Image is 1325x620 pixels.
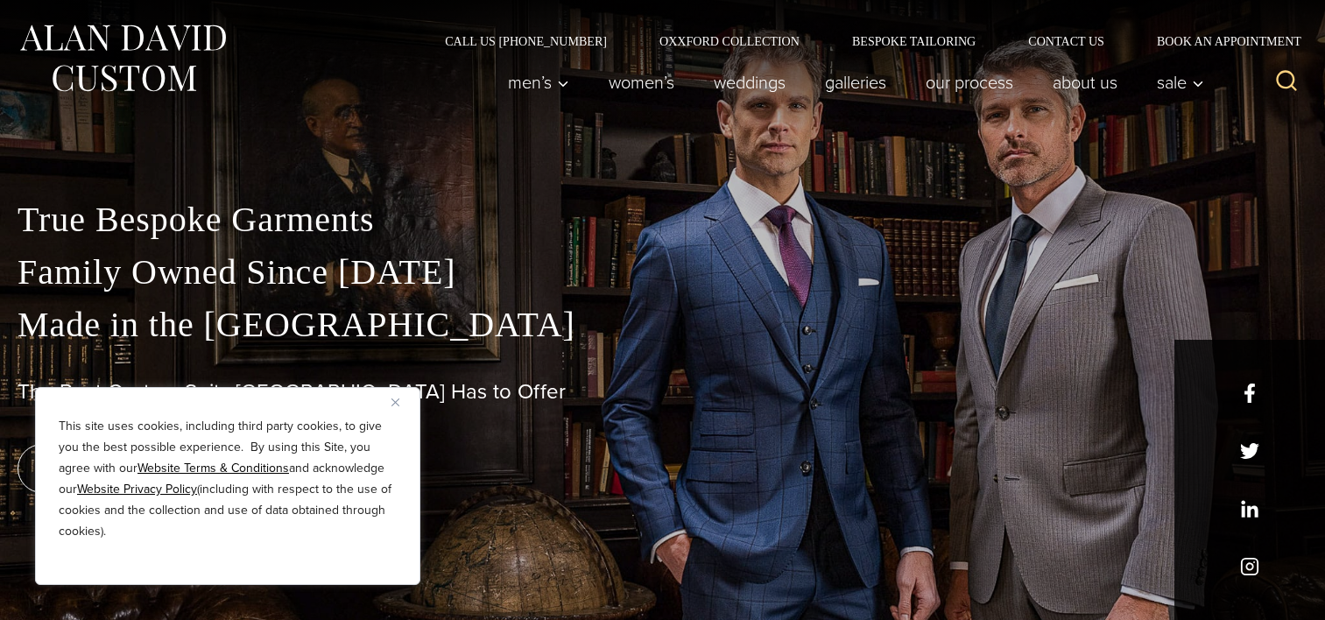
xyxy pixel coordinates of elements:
[489,65,1214,100] nav: Primary Navigation
[419,35,1307,47] nav: Secondary Navigation
[826,35,1002,47] a: Bespoke Tailoring
[1157,74,1204,91] span: Sale
[77,480,197,498] a: Website Privacy Policy
[906,65,1033,100] a: Our Process
[419,35,633,47] a: Call Us [PHONE_NUMBER]
[1265,61,1307,103] button: View Search Form
[59,416,397,542] p: This site uses cookies, including third party cookies, to give you the best possible experience. ...
[1033,65,1138,100] a: About Us
[1002,35,1131,47] a: Contact Us
[391,391,412,412] button: Close
[18,379,1307,405] h1: The Best Custom Suits [GEOGRAPHIC_DATA] Has to Offer
[508,74,569,91] span: Men’s
[589,65,694,100] a: Women’s
[391,398,399,406] img: Close
[137,459,289,477] a: Website Terms & Conditions
[633,35,826,47] a: Oxxford Collection
[18,19,228,97] img: Alan David Custom
[694,65,806,100] a: weddings
[18,444,263,493] a: book an appointment
[1131,35,1307,47] a: Book an Appointment
[18,194,1307,351] p: True Bespoke Garments Family Owned Since [DATE] Made in the [GEOGRAPHIC_DATA]
[806,65,906,100] a: Galleries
